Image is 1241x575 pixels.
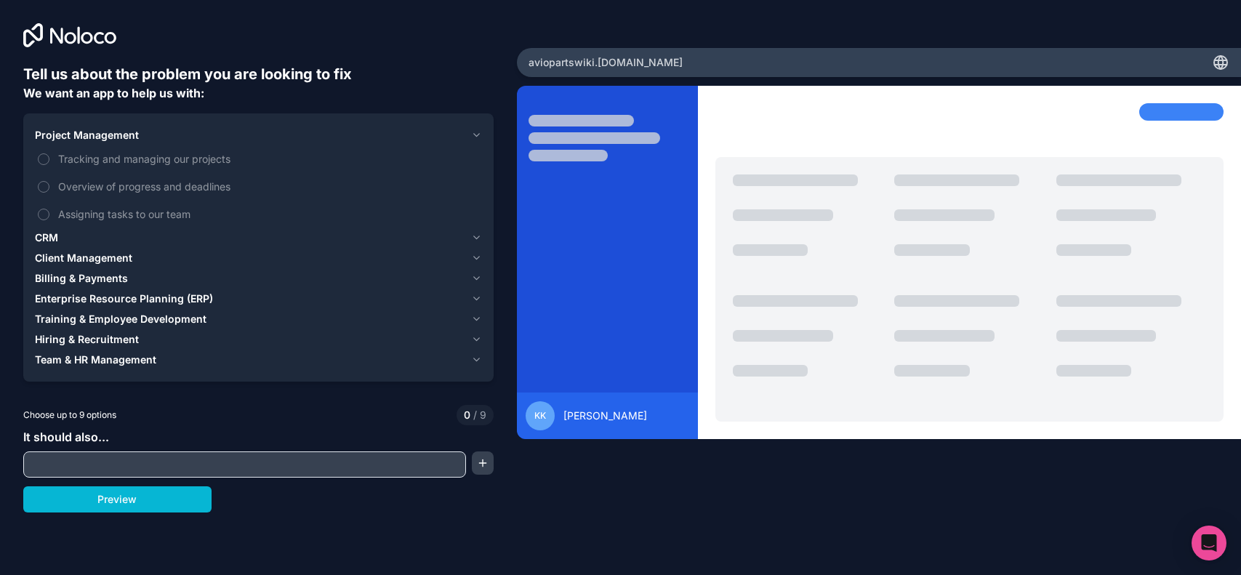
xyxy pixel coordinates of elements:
span: Enterprise Resource Planning (ERP) [35,291,213,306]
span: CRM [35,230,58,245]
span: It should also... [23,430,109,444]
div: Open Intercom Messenger [1192,526,1226,560]
h6: Tell us about the problem you are looking to fix [23,64,494,84]
span: Overview of progress and deadlines [58,179,479,194]
span: Hiring & Recruitment [35,332,139,347]
button: Project Management [35,125,482,145]
span: Project Management [35,128,139,142]
span: Assigning tasks to our team [58,206,479,222]
span: Billing & Payments [35,271,128,286]
button: Tracking and managing our projects [38,153,49,165]
button: CRM [35,228,482,248]
button: Enterprise Resource Planning (ERP) [35,289,482,309]
span: Tracking and managing our projects [58,151,479,166]
button: Billing & Payments [35,268,482,289]
span: [PERSON_NAME] [563,409,647,423]
span: 9 [470,408,486,422]
button: Hiring & Recruitment [35,329,482,350]
span: 0 [464,408,470,422]
button: Overview of progress and deadlines [38,181,49,193]
span: Client Management [35,251,132,265]
span: Training & Employee Development [35,312,206,326]
span: We want an app to help us with: [23,86,204,100]
span: Team & HR Management [35,353,156,367]
button: Assigning tasks to our team [38,209,49,220]
button: Training & Employee Development [35,309,482,329]
button: Team & HR Management [35,350,482,370]
div: Project Management [35,145,482,228]
span: / [473,409,477,421]
button: Client Management [35,248,482,268]
button: Preview [23,486,212,512]
span: Choose up to 9 options [23,409,116,422]
span: aviopartswiki .[DOMAIN_NAME] [529,55,683,70]
span: KK [534,410,546,422]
